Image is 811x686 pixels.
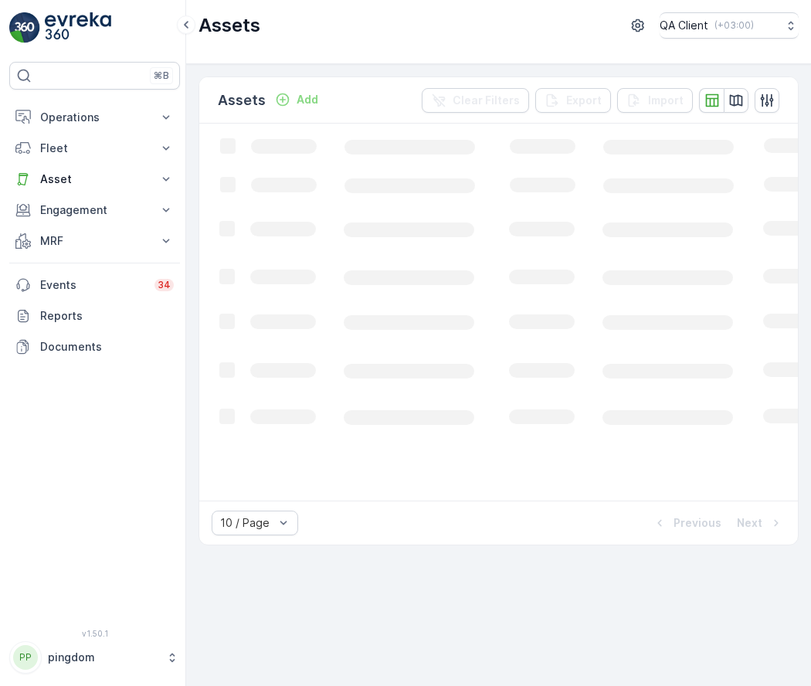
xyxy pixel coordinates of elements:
[40,110,149,125] p: Operations
[650,514,723,532] button: Previous
[660,18,708,33] p: QA Client
[617,88,693,113] button: Import
[218,90,266,111] p: Assets
[453,93,520,108] p: Clear Filters
[674,515,721,531] p: Previous
[9,12,40,43] img: logo
[199,13,260,38] p: Assets
[48,650,158,665] p: pingdom
[40,202,149,218] p: Engagement
[9,133,180,164] button: Fleet
[660,12,799,39] button: QA Client(+03:00)
[535,88,611,113] button: Export
[9,102,180,133] button: Operations
[158,279,171,291] p: 34
[737,515,762,531] p: Next
[9,629,180,638] span: v 1.50.1
[154,70,169,82] p: ⌘B
[40,308,174,324] p: Reports
[13,645,38,670] div: PP
[40,277,145,293] p: Events
[40,171,149,187] p: Asset
[40,233,149,249] p: MRF
[269,90,324,109] button: Add
[45,12,111,43] img: logo_light-DOdMpM7g.png
[9,195,180,226] button: Engagement
[735,514,786,532] button: Next
[9,301,180,331] a: Reports
[9,164,180,195] button: Asset
[9,226,180,256] button: MRF
[422,88,529,113] button: Clear Filters
[648,93,684,108] p: Import
[40,339,174,355] p: Documents
[9,331,180,362] a: Documents
[9,641,180,674] button: PPpingdom
[566,93,602,108] p: Export
[297,92,318,107] p: Add
[714,19,754,32] p: ( +03:00 )
[9,270,180,301] a: Events34
[40,141,149,156] p: Fleet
